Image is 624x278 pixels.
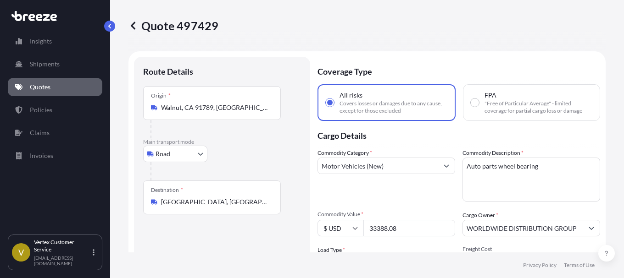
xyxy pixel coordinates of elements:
[318,121,600,148] p: Cargo Details
[523,262,557,269] a: Privacy Policy
[8,55,102,73] a: Shipments
[151,186,183,194] div: Destination
[34,239,91,253] p: Vertex Customer Service
[340,91,362,100] span: All risks
[363,220,455,236] input: Type amount
[30,151,53,160] p: Invoices
[151,92,171,99] div: Origin
[8,147,102,165] a: Invoices
[30,105,52,114] p: Policies
[340,100,447,114] span: Covers losses or damages due to any cause, except for those excluded
[161,103,269,112] input: Origin
[318,148,372,158] label: Commodity Category
[318,57,600,84] p: Coverage Type
[318,245,345,255] span: Load Type
[161,197,269,207] input: Destination
[318,158,438,174] input: Select a commodity type
[318,211,455,218] span: Commodity Value
[326,98,334,107] input: All risksCovers losses or damages due to any cause, except for those excluded
[583,220,600,236] button: Show suggestions
[143,66,193,77] p: Route Details
[462,148,524,158] label: Commodity Description
[8,32,102,50] a: Insights
[8,78,102,96] a: Quotes
[462,158,600,202] textarea: Auto parts wheel bearing
[564,262,595,269] a: Terms of Use
[438,158,455,174] button: Show suggestions
[156,149,170,158] span: Road
[30,60,60,69] p: Shipments
[8,101,102,119] a: Policies
[34,255,91,266] p: [EMAIL_ADDRESS][DOMAIN_NAME]
[462,211,498,220] label: Cargo Owner
[18,248,24,257] span: V
[463,220,583,236] input: Full name
[471,98,479,107] input: FPA"Free of Particular Average" - limited coverage for partial cargo loss or damage
[462,245,600,253] span: Freight Cost
[143,138,301,146] p: Main transport mode
[30,82,50,92] p: Quotes
[30,37,52,46] p: Insights
[485,100,592,114] span: "Free of Particular Average" - limited coverage for partial cargo loss or damage
[30,128,50,137] p: Claims
[128,18,218,33] p: Quote 497429
[143,146,207,162] button: Select transport
[485,91,496,100] span: FPA
[8,124,102,142] a: Claims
